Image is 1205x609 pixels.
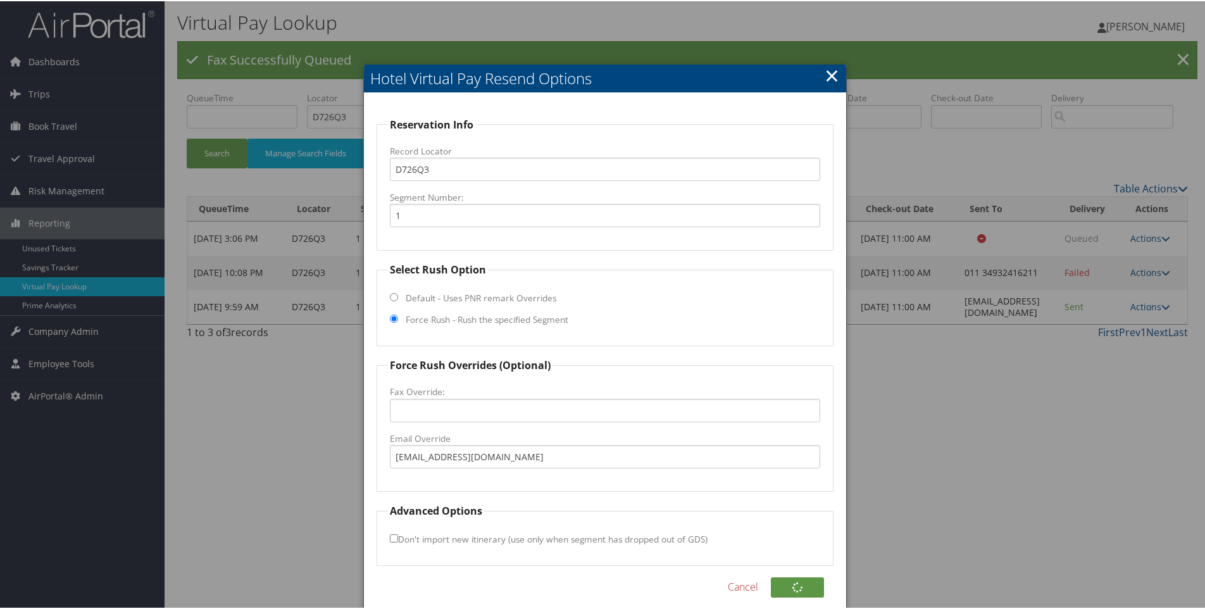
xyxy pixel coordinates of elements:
label: Fax Override: [390,384,821,397]
legend: Reservation Info [388,116,475,131]
label: Record Locator [390,144,821,156]
label: Email Override [390,431,821,444]
legend: Advanced Options [388,502,484,517]
a: Cancel [728,578,758,593]
label: Don't import new itinerary (use only when segment has dropped out of GDS) [390,526,708,549]
legend: Force Rush Overrides (Optional) [388,356,553,372]
legend: Select Rush Option [388,261,488,276]
label: Default - Uses PNR remark Overrides [406,291,556,303]
label: Segment Number: [390,190,821,203]
a: Close [825,61,839,87]
h2: Hotel Virtual Pay Resend Options [364,63,847,91]
label: Force Rush - Rush the specified Segment [406,312,568,325]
